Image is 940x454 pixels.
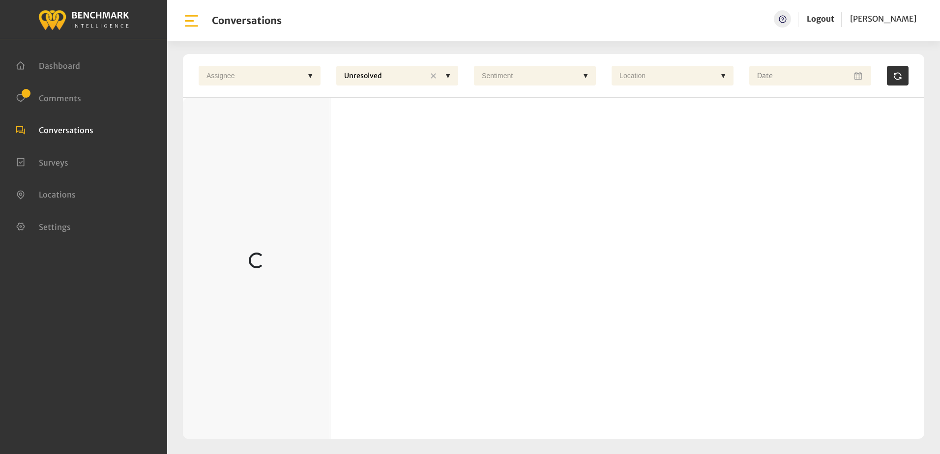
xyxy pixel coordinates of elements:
[212,15,282,27] h1: Conversations
[807,10,834,28] a: Logout
[39,157,68,167] span: Surveys
[38,7,129,31] img: benchmark
[716,66,731,85] div: ▼
[16,221,71,231] a: Settings
[39,125,93,135] span: Conversations
[852,66,865,85] button: Open Calendar
[339,66,426,86] div: Unresolved
[850,14,916,24] span: [PERSON_NAME]
[16,189,76,199] a: Locations
[749,66,871,85] input: Date range input field
[39,93,81,103] span: Comments
[39,222,71,231] span: Settings
[39,61,80,71] span: Dashboard
[477,66,578,85] div: Sentiment
[615,66,716,85] div: Location
[850,10,916,28] a: [PERSON_NAME]
[202,66,303,85] div: Assignee
[39,190,76,199] span: Locations
[16,124,93,134] a: Conversations
[441,66,455,85] div: ▼
[16,157,68,167] a: Surveys
[183,12,200,29] img: bar
[578,66,593,85] div: ▼
[426,66,441,86] div: ✕
[16,92,81,102] a: Comments
[807,14,834,24] a: Logout
[303,66,318,85] div: ▼
[16,60,80,70] a: Dashboard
